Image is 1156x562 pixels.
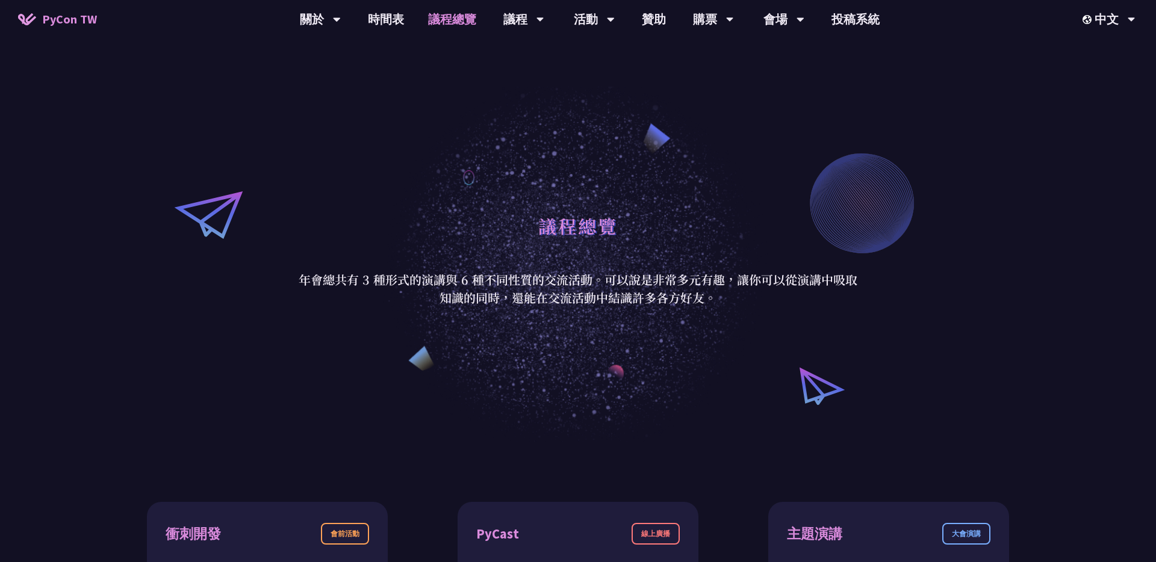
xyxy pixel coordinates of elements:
div: 會前活動 [321,523,369,545]
div: 線上廣播 [632,523,680,545]
h1: 議程總覽 [538,208,618,244]
p: 年會總共有 3 種形式的演講與 6 種不同性質的交流活動。可以說是非常多元有趣，讓你可以從演講中吸取知識的同時，還能在交流活動中結識許多各方好友。 [298,271,858,307]
span: PyCon TW [42,10,97,28]
div: PyCast [476,523,519,545]
img: Home icon of PyCon TW 2025 [18,13,36,25]
div: 衝刺開發 [166,523,221,545]
a: PyCon TW [6,4,109,34]
div: 主題演講 [787,523,842,545]
img: Locale Icon [1083,15,1095,24]
div: 大會演講 [942,523,990,545]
